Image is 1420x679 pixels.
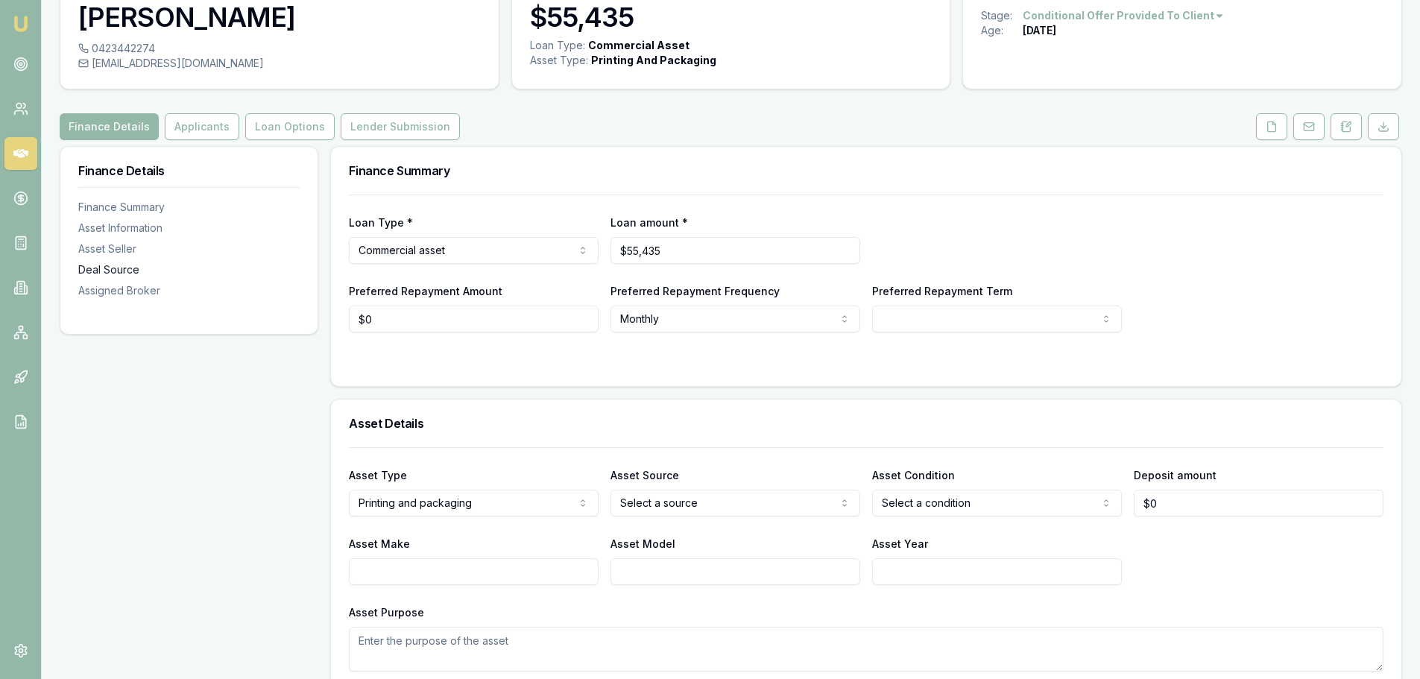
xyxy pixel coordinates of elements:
div: Commercial Asset [588,38,690,53]
label: Preferred Repayment Frequency [610,285,780,297]
div: Printing And Packaging [591,53,716,68]
input: $ [349,306,599,332]
div: [EMAIL_ADDRESS][DOMAIN_NAME] [78,56,481,71]
img: emu-icon-u.png [12,15,30,33]
h3: Finance Details [78,165,300,177]
label: Asset Condition [872,469,955,481]
div: 0423442274 [78,41,481,56]
button: Loan Options [245,113,335,140]
div: Stage: [981,8,1023,23]
button: Conditional Offer Provided To Client [1023,8,1225,23]
label: Asset Make [349,537,410,550]
input: $ [610,237,860,264]
label: Loan amount * [610,216,688,229]
button: Finance Details [60,113,159,140]
a: Loan Options [242,113,338,140]
label: Preferred Repayment Amount [349,285,502,297]
label: Asset Type [349,469,407,481]
label: Loan Type * [349,216,413,229]
h3: Asset Details [349,417,1383,429]
div: [DATE] [1023,23,1056,38]
button: Applicants [165,113,239,140]
h3: Finance Summary [349,165,1383,177]
label: Asset Source [610,469,679,481]
a: Applicants [162,113,242,140]
div: Asset Seller [78,241,300,256]
input: $ [1134,490,1383,517]
div: Age: [981,23,1023,38]
a: Finance Details [60,113,162,140]
div: Finance Summary [78,200,300,215]
div: Loan Type: [530,38,585,53]
button: Lender Submission [341,113,460,140]
label: Asset Year [872,537,928,550]
h3: $55,435 [530,2,933,32]
label: Preferred Repayment Term [872,285,1012,297]
div: Deal Source [78,262,300,277]
label: Asset Purpose [349,606,424,619]
label: Asset Model [610,537,675,550]
h3: [PERSON_NAME] [78,2,481,32]
a: Lender Submission [338,113,463,140]
label: Deposit amount [1134,469,1217,481]
div: Asset Type : [530,53,588,68]
div: Asset Information [78,221,300,236]
div: Assigned Broker [78,283,300,298]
